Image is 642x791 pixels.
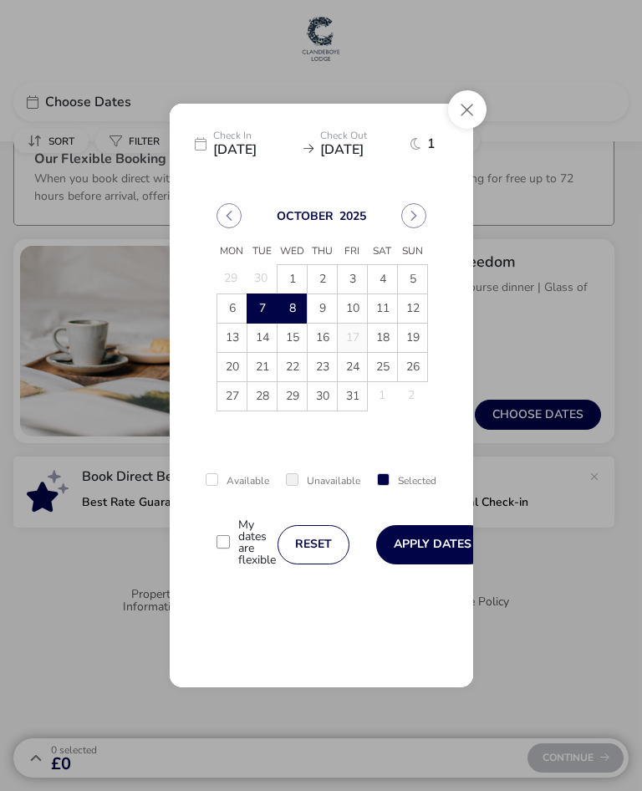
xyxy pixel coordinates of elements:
[397,294,427,324] td: 12
[217,353,247,382] td: 20
[399,324,427,353] span: 19
[397,265,427,294] td: 5
[248,383,277,411] span: 28
[397,239,427,264] span: Sun
[369,354,397,382] span: 25
[369,266,397,294] span: 4
[308,354,337,382] span: 23
[307,324,337,353] td: 16
[278,324,307,353] span: 15
[286,476,360,486] div: Unavailable
[217,203,242,228] button: Previous Month
[248,354,277,382] span: 21
[247,294,277,324] td: 7
[277,382,307,411] td: 29
[339,266,367,294] span: 3
[277,265,307,294] td: 1
[248,295,277,324] span: 7
[308,383,337,411] span: 30
[369,295,397,324] span: 11
[247,382,277,411] td: 28
[278,525,349,564] button: reset
[367,324,397,353] td: 18
[337,353,367,382] td: 24
[271,202,339,230] button: Choose Month
[399,295,427,324] span: 12
[320,143,404,156] span: [DATE]
[247,324,277,353] td: 14
[307,353,337,382] td: 23
[247,353,277,382] td: 21
[367,294,397,324] td: 11
[397,353,427,382] td: 26
[213,130,297,143] p: Check In
[247,239,277,264] span: Tue
[206,476,269,486] div: Available
[320,130,404,143] p: Check Out
[337,239,367,264] span: Fri
[397,324,427,353] td: 19
[217,203,426,411] div: Choose Date
[238,519,278,566] label: My dates are flexible
[278,354,307,382] span: 22
[308,295,337,324] span: 9
[339,295,367,324] span: 10
[367,353,397,382] td: 25
[397,382,427,411] td: 2
[337,382,367,411] td: 31
[307,382,337,411] td: 30
[213,143,297,156] span: [DATE]
[277,239,307,264] span: Wed
[217,324,247,353] td: 13
[377,476,436,486] div: Selected
[337,265,367,294] td: 3
[218,383,247,411] span: 27
[278,295,307,324] span: 8
[218,354,247,382] span: 20
[337,294,367,324] td: 10
[278,383,307,411] span: 29
[339,202,372,230] button: Choose Year
[376,525,489,564] button: Apply Dates
[427,137,448,151] span: 1
[367,239,397,264] span: Sat
[217,239,247,264] span: Mon
[339,383,367,411] span: 31
[339,354,367,382] span: 24
[337,324,367,353] td: 17
[369,324,397,353] span: 18
[308,266,337,294] span: 2
[399,354,427,382] span: 26
[217,294,247,324] td: 6
[277,294,307,324] td: 8
[277,324,307,353] td: 15
[277,353,307,382] td: 22
[217,265,247,294] td: 29
[308,324,337,353] span: 16
[401,203,426,228] button: Next Month
[217,382,247,411] td: 27
[307,294,337,324] td: 9
[399,266,427,294] span: 5
[367,382,397,411] td: 1
[218,295,247,324] span: 6
[218,324,247,353] span: 13
[247,265,277,294] td: 30
[367,265,397,294] td: 4
[248,324,277,353] span: 14
[278,266,307,294] span: 1
[448,90,487,129] button: Close
[307,265,337,294] td: 2
[307,239,337,264] span: Thu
